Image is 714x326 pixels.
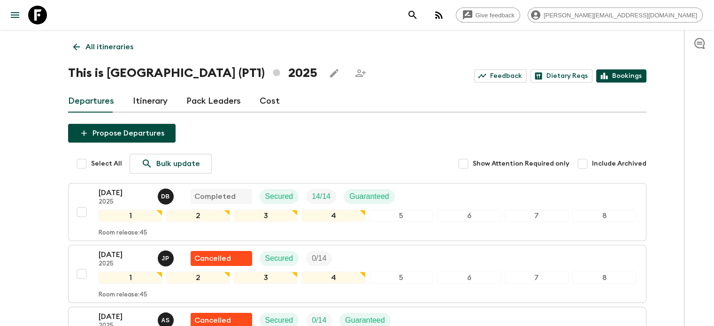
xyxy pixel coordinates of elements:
[301,272,365,284] div: 4
[505,272,568,284] div: 7
[306,189,336,204] div: Trip Fill
[456,8,520,23] a: Give feedback
[437,210,501,222] div: 6
[572,210,636,222] div: 8
[260,90,280,113] a: Cost
[369,210,433,222] div: 5
[260,189,299,204] div: Secured
[99,260,150,268] p: 2025
[312,253,326,264] p: 0 / 14
[538,12,702,19] span: [PERSON_NAME][EMAIL_ADDRESS][DOMAIN_NAME]
[68,124,176,143] button: Propose Departures
[158,253,176,261] span: Josefina Paez
[68,245,646,303] button: [DATE]2025Josefina PaezFlash Pack cancellationSecuredTrip Fill12345678Room release:45
[99,187,150,198] p: [DATE]
[528,8,703,23] div: [PERSON_NAME][EMAIL_ADDRESS][DOMAIN_NAME]
[158,315,176,323] span: Anne Sgrazzutti
[312,191,330,202] p: 14 / 14
[260,251,299,266] div: Secured
[234,210,298,222] div: 3
[592,159,646,168] span: Include Archived
[351,64,370,83] span: Share this itinerary
[437,272,501,284] div: 6
[349,191,389,202] p: Guaranteed
[99,198,150,206] p: 2025
[99,311,150,322] p: [DATE]
[470,12,520,19] span: Give feedback
[68,183,646,241] button: [DATE]2025Diana BedoyaCompletedSecuredTrip FillGuaranteed12345678Room release:45
[68,64,317,83] h1: This is [GEOGRAPHIC_DATA] (PT1) 2025
[156,158,200,169] p: Bulk update
[596,69,646,83] a: Bookings
[194,253,231,264] p: Cancelled
[91,159,122,168] span: Select All
[530,69,592,83] a: Dietary Reqs
[99,229,147,237] p: Room release: 45
[130,154,212,174] a: Bulk update
[68,38,138,56] a: All itineraries
[505,210,568,222] div: 7
[265,315,293,326] p: Secured
[133,90,168,113] a: Itinerary
[162,255,169,262] p: J P
[325,64,344,83] button: Edit this itinerary
[265,191,293,202] p: Secured
[191,251,252,266] div: Flash Pack cancellation
[474,69,527,83] a: Feedback
[166,272,230,284] div: 2
[85,41,133,53] p: All itineraries
[99,249,150,260] p: [DATE]
[473,159,569,168] span: Show Attention Required only
[345,315,385,326] p: Guaranteed
[186,90,241,113] a: Pack Leaders
[572,272,636,284] div: 8
[265,253,293,264] p: Secured
[306,251,332,266] div: Trip Fill
[158,250,176,266] button: JP
[369,272,433,284] div: 5
[194,315,231,326] p: Cancelled
[99,210,162,222] div: 1
[158,191,176,199] span: Diana Bedoya
[166,210,230,222] div: 2
[99,291,147,299] p: Room release: 45
[301,210,365,222] div: 4
[403,6,422,24] button: search adventures
[234,272,298,284] div: 3
[6,6,24,24] button: menu
[312,315,326,326] p: 0 / 14
[68,90,114,113] a: Departures
[99,272,162,284] div: 1
[194,191,236,202] p: Completed
[161,317,170,324] p: A S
